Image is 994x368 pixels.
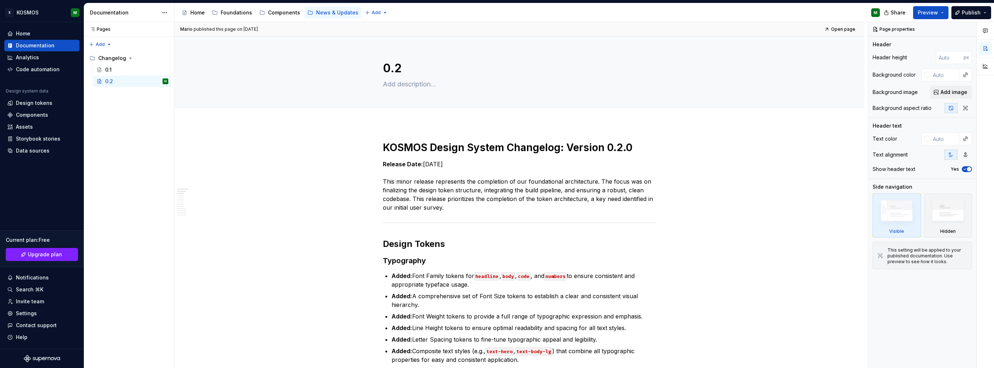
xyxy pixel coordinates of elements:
[951,6,991,19] button: Publish
[4,308,79,319] a: Settings
[874,10,877,16] div: M
[392,272,412,279] strong: Added:
[372,10,381,16] span: Add
[964,55,969,60] p: px
[256,7,303,18] a: Components
[87,39,114,50] button: Add
[873,193,921,238] div: Visible
[4,296,79,307] a: Invite team
[164,78,167,85] div: M
[16,322,57,329] div: Contact support
[4,109,79,121] a: Components
[880,6,910,19] button: Share
[392,271,656,289] p: Font Family tokens for , , , and to ensure consistent and appropriate typeface usage.
[4,284,79,295] button: Search ⌘K
[90,9,158,16] div: Documentation
[930,68,959,81] input: Auto
[94,64,171,76] a: 0.1
[87,26,111,32] div: Pages
[6,248,78,261] button: Upgrade plan
[16,286,43,293] div: Search ⌘K
[179,5,361,20] div: Page tree
[304,7,361,18] a: News & Updates
[6,236,78,244] div: Current plan : Free
[363,8,390,18] button: Add
[887,247,967,265] div: This setting will be applied to your published documentation. Use preview to see how it looks.
[98,55,126,62] div: Changelog
[873,166,915,173] div: Show header text
[190,9,205,16] div: Home
[4,52,79,63] a: Analytics
[105,78,113,85] div: 0.2
[873,122,902,129] div: Header text
[918,9,938,16] span: Preview
[383,160,656,212] p: [DATE] This minor release represents the completion of our foundational architecture. The focus w...
[873,54,907,61] div: Header height
[873,135,897,142] div: Text color
[1,5,82,20] button: XKOSMOSM
[180,26,193,32] span: Mario
[16,298,44,305] div: Invite team
[392,336,412,343] strong: Added:
[962,9,981,16] span: Publish
[485,347,514,356] code: text-hero
[392,313,412,320] strong: Added:
[873,151,908,158] div: Text alignment
[924,193,972,238] div: Hidden
[913,6,948,19] button: Preview
[831,26,855,32] span: Open page
[873,41,891,48] div: Header
[4,40,79,51] a: Documentation
[930,86,972,99] button: Add image
[16,42,55,49] div: Documentation
[4,145,79,157] a: Data sources
[16,334,27,341] div: Help
[392,292,656,309] p: A comprehensive set of Font Size tokens to establish a clear and consistent visual hierarchy.
[873,71,916,78] div: Background color
[4,97,79,109] a: Design tokens
[515,347,552,356] code: text-body-lg
[16,147,49,154] div: Data sources
[96,42,105,47] span: Add
[392,347,412,355] strong: Added:
[941,89,967,96] span: Add image
[5,8,14,17] div: X
[209,7,255,18] a: Foundations
[316,9,358,16] div: News & Updates
[544,272,567,281] code: numbers
[16,66,60,73] div: Code automation
[17,9,39,16] div: KOSMOS
[392,335,656,344] p: Letter Spacing tokens to fine-tune typographic appeal and legibility.
[16,54,39,61] div: Analytics
[24,355,60,362] svg: Supernova Logo
[179,7,208,18] a: Home
[16,30,30,37] div: Home
[383,256,656,266] h3: Typography
[28,251,62,258] span: Upgrade plan
[940,228,956,234] div: Hidden
[383,141,656,154] h1: KOSMOS Design System Changelog: Version 0.2.0
[873,89,918,96] div: Background image
[392,324,412,331] strong: Added:
[392,312,656,321] p: Font Weight tokens to provide a full range of typographic expression and emphasis.
[501,272,515,281] code: body
[16,111,48,119] div: Components
[4,272,79,283] button: Notifications
[87,52,171,87] div: Page tree
[73,10,77,16] div: M
[4,64,79,75] a: Code automation
[930,132,959,145] input: Auto
[221,9,252,16] div: Foundations
[517,272,531,281] code: code
[16,135,60,142] div: Storybook stories
[383,238,656,250] h2: Design Tokens
[474,272,500,281] code: headline
[936,51,964,64] input: Auto
[16,123,33,130] div: Assets
[4,331,79,343] button: Help
[16,99,52,107] div: Design tokens
[873,183,912,191] div: Side navigation
[16,310,37,317] div: Settings
[392,324,656,332] p: Line Height tokens to ensure optimal readability and spacing for all text styles.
